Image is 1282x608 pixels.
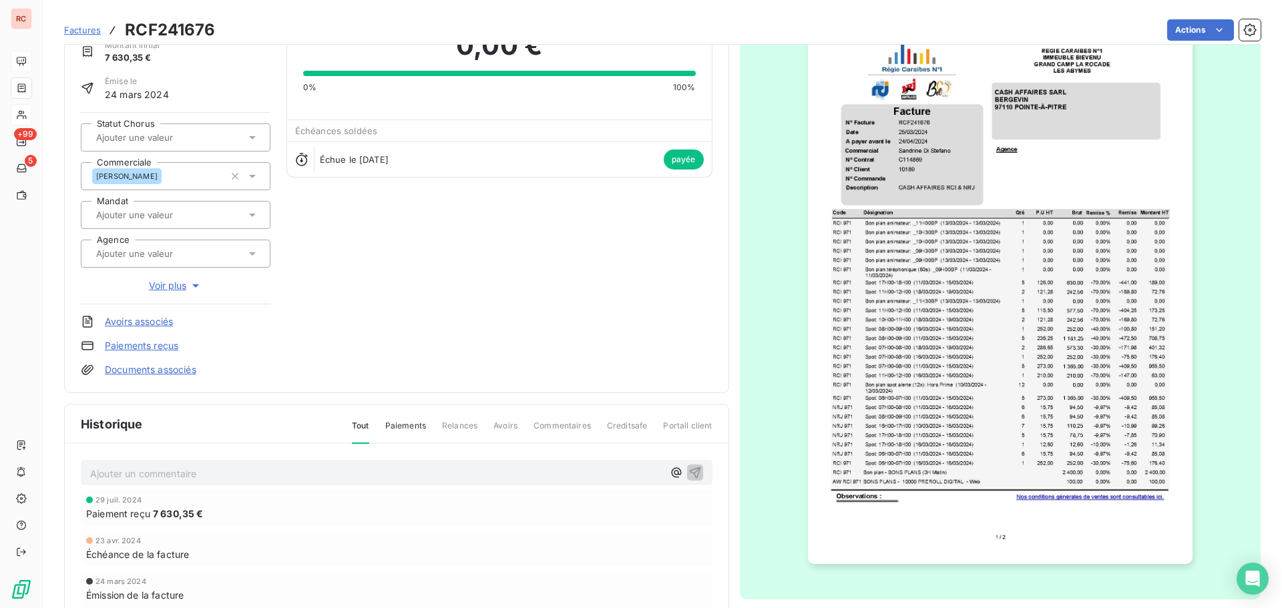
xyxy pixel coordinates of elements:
[105,363,196,376] a: Documents associés
[25,155,37,167] span: 5
[11,8,32,29] div: RC
[105,51,160,65] span: 7 630,35 €
[11,579,32,600] img: Logo LeanPay
[385,420,426,442] span: Paiements
[125,18,215,42] h3: RCF241676
[105,75,169,87] span: Émise le
[105,87,169,101] span: 24 mars 2024
[456,25,542,65] span: 0,00 €
[86,588,184,602] span: Émission de la facture
[149,279,202,292] span: Voir plus
[533,420,591,442] span: Commentaires
[81,415,143,433] span: Historique
[607,420,648,442] span: Creditsafe
[96,172,158,180] span: [PERSON_NAME]
[95,248,229,260] input: Ajouter une valeur
[105,339,178,352] a: Paiements reçus
[673,81,696,93] span: 100%
[295,125,378,136] span: Échéances soldées
[664,149,704,170] span: payée
[1237,563,1269,595] div: Open Intercom Messenger
[86,547,189,561] span: Échéance de la facture
[1167,19,1234,41] button: Actions
[64,25,101,35] span: Factures
[442,420,477,442] span: Relances
[493,420,517,442] span: Avoirs
[95,496,142,504] span: 29 juil. 2024
[105,39,160,51] span: Montant initial
[95,131,229,143] input: Ajouter une valeur
[64,23,101,37] a: Factures
[352,420,369,444] span: Tout
[663,420,712,442] span: Portail client
[95,209,229,221] input: Ajouter une valeur
[81,278,270,293] button: Voir plus
[14,128,37,140] span: +99
[303,81,316,93] span: 0%
[153,507,204,521] span: 7 630,35 €
[105,315,173,328] a: Avoirs associés
[808,21,1193,564] img: invoice_thumbnail
[95,537,141,545] span: 23 avr. 2024
[86,507,150,521] span: Paiement reçu
[320,154,389,165] span: Échue le [DATE]
[95,577,146,585] span: 24 mars 2024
